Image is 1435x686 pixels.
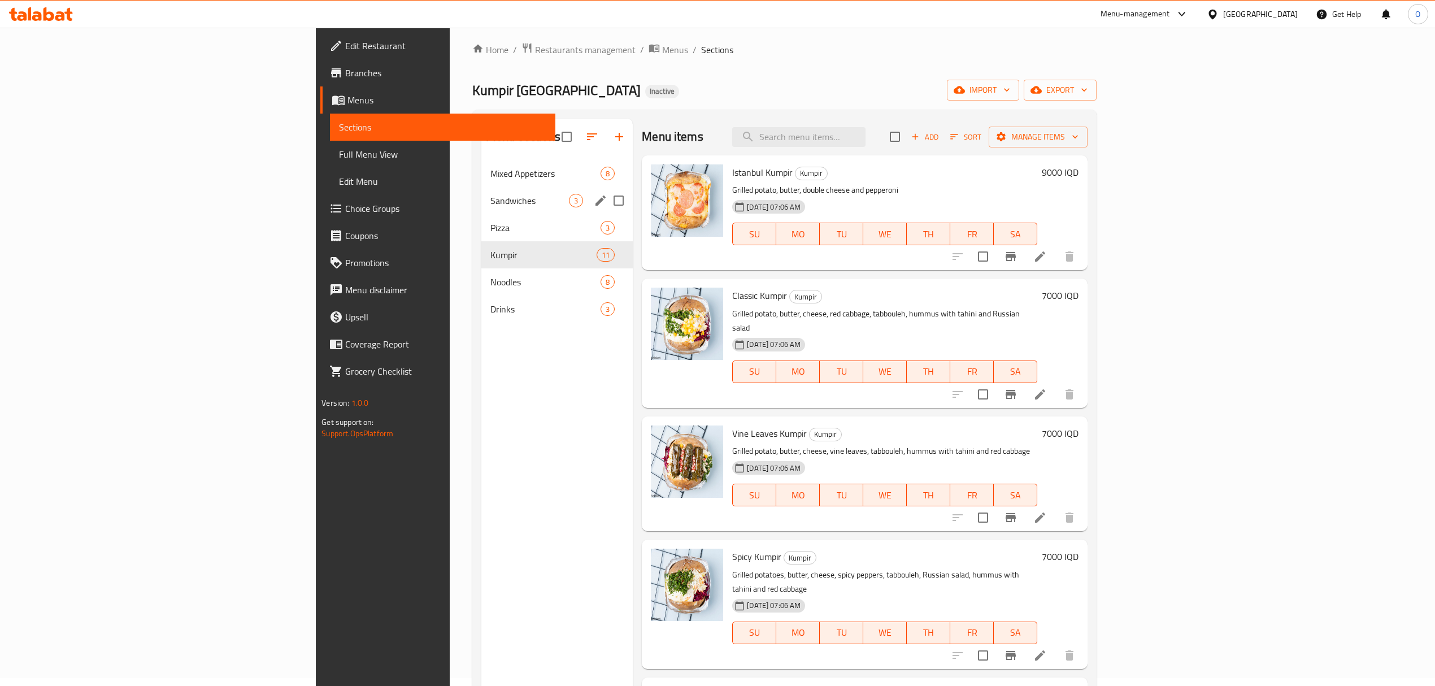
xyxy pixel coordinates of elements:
[997,504,1024,531] button: Branch-specific-item
[955,624,989,641] span: FR
[907,484,950,506] button: TH
[339,120,546,134] span: Sections
[998,363,1033,380] span: SA
[998,487,1033,503] span: SA
[997,642,1024,669] button: Branch-specific-item
[955,487,989,503] span: FR
[645,85,679,98] div: Inactive
[971,245,995,268] span: Select to update
[579,123,606,150] span: Sort sections
[955,226,989,242] span: FR
[907,128,943,146] button: Add
[950,622,994,644] button: FR
[481,155,633,327] nav: Menu sections
[781,487,815,503] span: MO
[640,43,644,57] li: /
[883,125,907,149] span: Select section
[320,249,555,276] a: Promotions
[732,425,807,442] span: Vine Leaves Kumpir
[950,484,994,506] button: FR
[481,268,633,296] div: Noodles8
[1101,7,1170,21] div: Menu-management
[321,415,373,429] span: Get support on:
[651,426,723,498] img: Vine Leaves Kumpir
[820,484,863,506] button: TU
[1042,549,1079,565] h6: 7000 IQD
[971,644,995,667] span: Select to update
[868,624,902,641] span: WE
[776,361,820,383] button: MO
[742,463,805,474] span: [DATE] 07:06 AM
[1033,511,1047,524] a: Edit menu item
[907,128,943,146] span: Add item
[345,66,546,80] span: Branches
[776,622,820,644] button: MO
[809,428,842,441] div: Kumpir
[693,43,697,57] li: /
[820,361,863,383] button: TU
[776,484,820,506] button: MO
[347,93,546,107] span: Menus
[601,275,615,289] div: items
[737,226,772,242] span: SU
[345,39,546,53] span: Edit Restaurant
[824,226,859,242] span: TU
[320,32,555,59] a: Edit Restaurant
[651,288,723,360] img: Classic Kumpir
[1056,642,1083,669] button: delete
[490,302,601,316] span: Drinks
[1033,388,1047,401] a: Edit menu item
[742,339,805,350] span: [DATE] 07:06 AM
[1415,8,1420,20] span: O
[907,223,950,245] button: TH
[950,223,994,245] button: FR
[597,250,614,260] span: 11
[824,624,859,641] span: TU
[490,194,569,207] div: Sandwiches
[911,624,946,641] span: TH
[742,202,805,212] span: [DATE] 07:06 AM
[863,361,907,383] button: WE
[790,290,821,303] span: Kumpir
[910,131,940,144] span: Add
[956,83,1010,97] span: import
[950,131,981,144] span: Sort
[490,248,597,262] span: Kumpir
[651,164,723,237] img: Istanbul Kumpir
[569,196,582,206] span: 3
[998,130,1079,144] span: Manage items
[490,275,601,289] span: Noodles
[824,487,859,503] span: TU
[732,484,776,506] button: SU
[701,43,733,57] span: Sections
[339,147,546,161] span: Full Menu View
[535,43,636,57] span: Restaurants management
[863,484,907,506] button: WE
[601,168,614,179] span: 8
[345,256,546,270] span: Promotions
[345,283,546,297] span: Menu disclaimer
[820,223,863,245] button: TU
[1223,8,1298,20] div: [GEOGRAPHIC_DATA]
[868,487,902,503] span: WE
[732,548,781,565] span: Spicy Kumpir
[330,141,555,168] a: Full Menu View
[1033,83,1088,97] span: export
[781,226,815,242] span: MO
[490,221,601,235] span: Pizza
[592,192,609,209] button: edit
[776,223,820,245] button: MO
[732,444,1037,458] p: Grilled potato, butter, cheese, vine leaves, tabbouleh, hummus with tahini and red cabbage
[781,624,815,641] span: MO
[481,214,633,241] div: Pizza3
[555,125,579,149] span: Select all sections
[662,43,688,57] span: Menus
[1033,250,1047,263] a: Edit menu item
[789,290,822,303] div: Kumpir
[1042,164,1079,180] h6: 9000 IQD
[732,127,866,147] input: search
[737,363,772,380] span: SU
[824,363,859,380] span: TU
